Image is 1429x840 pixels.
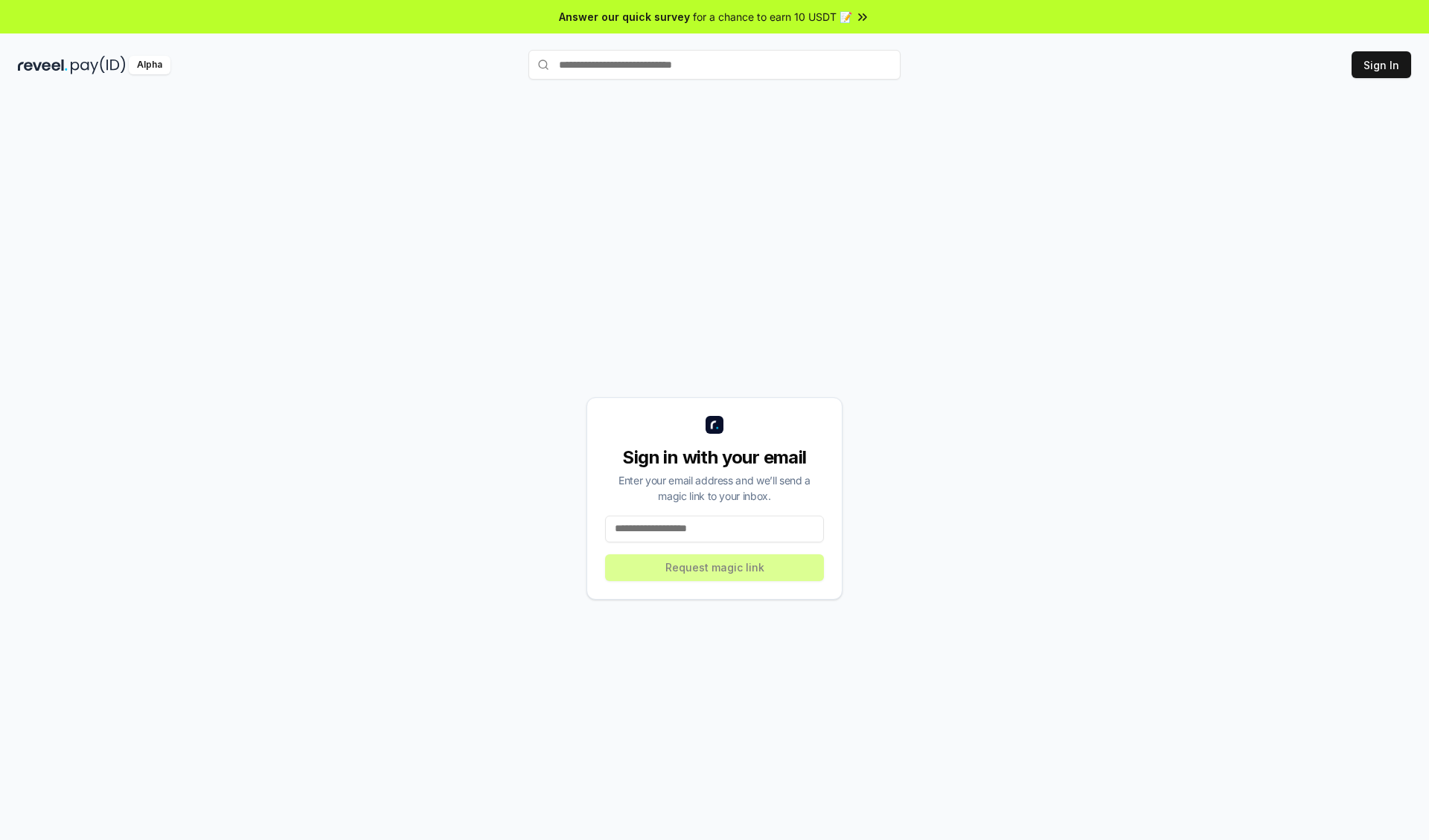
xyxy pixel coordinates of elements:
span: Answer our quick survey [559,9,690,25]
img: logo_small [706,416,723,434]
button: Sign In [1352,51,1411,78]
div: Enter your email address and we’ll send a magic link to your inbox. [605,472,824,504]
div: Alpha [129,56,170,74]
img: reveel_dark [18,56,68,74]
img: pay_id [71,56,126,74]
span: for a chance to earn 10 USDT 📝 [693,9,852,25]
div: Sign in with your email [605,446,824,469]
